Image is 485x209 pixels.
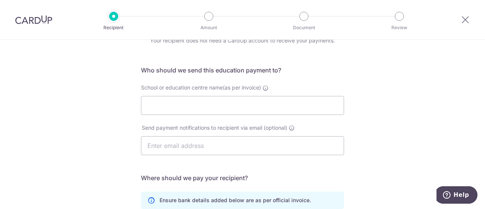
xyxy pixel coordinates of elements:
[141,173,344,182] h5: Where should we pay your recipient?
[181,24,237,31] p: Amount
[141,66,344,75] h5: Who should we send this education payment to?
[371,24,427,31] p: Review
[86,24,142,31] p: Recipient
[141,37,344,44] div: Your recipient does not need a CardUp account to receive your payments.
[276,24,332,31] p: Document
[141,84,261,91] span: School or education centre name(as per invoice)
[17,5,33,12] span: Help
[15,15,52,24] img: CardUp
[141,136,344,155] input: Enter email address
[160,196,311,204] p: Ensure bank details added below are as per official invoice.
[436,186,477,205] iframe: Opens a widget where you can find more information
[142,124,287,132] span: Send payment notifications to recipient via email (optional)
